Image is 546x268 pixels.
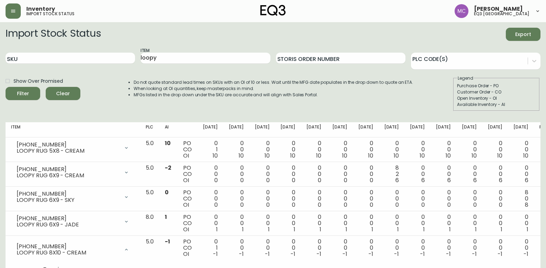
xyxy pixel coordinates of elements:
[358,239,373,257] div: 0 0
[229,165,244,184] div: 0 0
[17,166,119,172] div: [PHONE_NUMBER]
[457,95,536,101] div: Open Inventory - OI
[358,140,373,159] div: 0 0
[140,211,159,236] td: 8.0
[214,176,218,184] span: 0
[17,172,119,179] div: LOOPY RUG 6X9 - CREAM
[11,189,135,205] div: [PHONE_NUMBER]LOOPY RUG 6X9 - SKY
[488,140,503,159] div: 0 0
[265,250,270,258] span: -1
[294,225,295,233] span: 1
[17,222,119,228] div: LOOPY RUG 6X9 - JADE
[6,28,101,41] h2: Import Stock Status
[423,225,425,233] span: 1
[436,239,451,257] div: 0 0
[140,187,159,211] td: 5.0
[14,78,63,85] span: Show Over Promised
[306,239,321,257] div: 0 0
[320,225,321,233] span: 1
[462,140,477,159] div: 0 0
[17,148,119,154] div: LOOPY RUG 5X8 - CREAM
[420,250,425,258] span: -1
[134,86,413,92] li: When looking at OI quantities, keep masterpacks in mind.
[290,152,295,160] span: 10
[306,214,321,233] div: 0 0
[280,140,295,159] div: 0 0
[306,189,321,208] div: 0 0
[379,122,405,137] th: [DATE]
[456,122,482,137] th: [DATE]
[165,139,171,147] span: 10
[165,188,169,196] span: 0
[17,89,29,98] div: Filter
[499,176,502,184] span: 6
[513,239,528,257] div: 0 0
[447,176,451,184] span: 6
[394,250,399,258] span: -1
[51,89,75,98] span: Clear
[497,152,502,160] span: 10
[436,165,451,184] div: 0 0
[513,165,528,184] div: 0 0
[242,225,244,233] span: 1
[430,122,456,137] th: [DATE]
[344,201,347,209] span: 0
[446,152,451,160] span: 10
[266,201,270,209] span: 0
[183,239,192,257] div: PO CO
[275,122,301,137] th: [DATE]
[280,214,295,233] div: 0 0
[436,140,451,159] div: 0 0
[462,214,477,233] div: 0 0
[11,239,135,261] div: [PHONE_NUMBER]LOOPY RUG 8X10 - CREAM
[384,239,399,257] div: 0 0
[306,165,321,184] div: 0 0
[266,176,270,184] span: 0
[457,101,536,108] div: Available Inventory - AI
[457,89,536,95] div: Customer Order - CO
[410,140,425,159] div: 0 0
[17,191,119,197] div: [PHONE_NUMBER]
[203,140,218,159] div: 0 1
[134,92,413,98] li: MFGs listed in the drop down under the SKU are accurate and will align with Sales Portal.
[26,6,55,12] span: Inventory
[523,152,528,160] span: 10
[213,152,218,160] span: 10
[255,165,270,184] div: 0 0
[255,140,270,159] div: 0 0
[17,250,119,256] div: LOOPY RUG 8X10 - CREAM
[384,189,399,208] div: 0 0
[292,201,295,209] span: 0
[499,201,502,209] span: 0
[410,214,425,233] div: 0 0
[280,165,295,184] div: 0 0
[327,122,353,137] th: [DATE]
[290,250,295,258] span: -1
[344,176,347,184] span: 0
[436,214,451,233] div: 0 0
[280,239,295,257] div: 0 0
[183,140,192,159] div: PO CO
[239,250,244,258] span: -1
[473,176,477,184] span: 6
[395,201,399,209] span: 0
[462,165,477,184] div: 0 0
[472,250,477,258] span: -1
[301,122,327,137] th: [DATE]
[332,189,347,208] div: 0 0
[11,140,135,155] div: [PHONE_NUMBER]LOOPY RUG 5X8 - CREAM
[17,197,119,203] div: LOOPY RUG 6X9 - SKY
[255,189,270,208] div: 0 0
[421,201,425,209] span: 0
[11,165,135,180] div: [PHONE_NUMBER]LOOPY RUG 6X9 - CREAM
[498,250,502,258] span: -1
[474,6,523,12] span: [PERSON_NAME]
[513,140,528,159] div: 0 0
[216,225,218,233] span: 1
[446,250,451,258] span: -1
[462,189,477,208] div: 0 0
[353,122,379,137] th: [DATE]
[255,214,270,233] div: 0 0
[265,152,270,160] span: 10
[421,176,425,184] span: 6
